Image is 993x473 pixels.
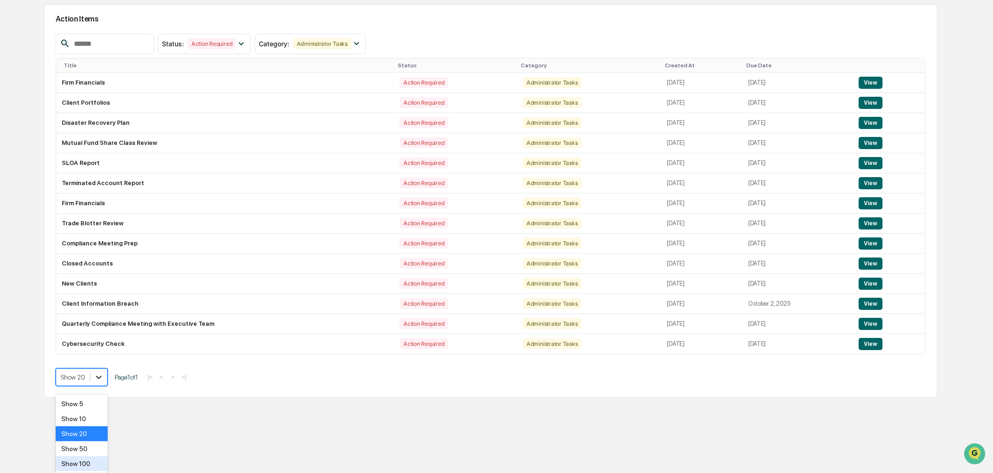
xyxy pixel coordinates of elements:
[523,318,581,329] div: Administrator Tasks
[859,237,883,250] button: View
[19,195,59,205] span: Data Lookup
[56,214,394,234] td: Trade Blotter Review
[9,51,28,70] img: Greenboard
[523,338,581,349] div: Administrator Tasks
[523,278,581,289] div: Administrator Tasks
[188,38,236,49] div: Action Required
[859,240,883,247] a: View
[521,62,657,69] div: Category
[32,141,118,148] div: We're available if you need us!
[56,274,394,294] td: New Clients
[743,234,853,254] td: [DATE]
[168,373,177,381] button: >
[859,280,883,287] a: View
[77,178,116,187] span: Attestations
[662,113,743,133] td: [DATE]
[523,178,581,188] div: Administrator Tasks
[145,373,156,381] button: |<
[400,278,448,289] div: Action Required
[859,338,883,350] button: View
[859,197,883,209] button: View
[859,117,883,129] button: View
[400,298,448,309] div: Action Required
[859,217,883,229] button: View
[66,218,113,225] a: Powered byPylon
[523,77,581,88] div: Administrator Tasks
[400,218,448,229] div: Action Required
[56,14,926,23] h2: Action Items
[662,254,743,274] td: [DATE]
[56,193,394,214] td: Firm Financials
[743,153,853,173] td: [DATE]
[859,139,883,146] a: View
[743,173,853,193] td: [DATE]
[56,396,108,411] div: Show 5
[56,93,394,113] td: Client Portfolios
[859,200,883,207] a: View
[400,137,448,148] div: Action Required
[743,314,853,334] td: [DATE]
[662,93,743,113] td: [DATE]
[743,334,853,354] td: [DATE]
[743,294,853,314] td: October 2, 2025
[662,234,743,254] td: [DATE]
[115,373,138,381] span: Page 1 of 1
[665,62,739,69] div: Created At
[523,258,581,269] div: Administrator Tasks
[56,254,394,274] td: Closed Accounts
[32,131,153,141] div: Start new chat
[523,158,581,168] div: Administrator Tasks
[56,441,108,456] div: Show 50
[743,113,853,133] td: [DATE]
[662,274,743,294] td: [DATE]
[859,119,883,126] a: View
[6,192,63,208] a: 🔎Data Lookup
[400,158,448,168] div: Action Required
[859,318,883,330] button: View
[56,334,394,354] td: Cybersecurity Check
[9,131,26,148] img: 1746055101610-c473b297-6a78-478c-a979-82029cc54cd1
[19,178,60,187] span: Preclearance
[662,153,743,173] td: [DATE]
[859,159,883,166] a: View
[93,218,113,225] span: Pylon
[859,179,883,186] a: View
[859,220,883,227] a: View
[9,196,17,204] div: 🔎
[662,294,743,314] td: [DATE]
[56,173,394,193] td: Terminated Account Report
[400,77,448,88] div: Action Required
[662,73,743,93] td: [DATE]
[159,134,170,145] button: Start new chat
[859,177,883,189] button: View
[56,456,108,471] div: Show 100
[523,117,581,128] div: Administrator Tasks
[859,300,883,307] a: View
[662,133,743,153] td: [DATE]
[523,198,581,208] div: Administrator Tasks
[859,260,883,267] a: View
[400,97,448,108] div: Action Required
[743,193,853,214] td: [DATE]
[859,320,883,327] a: View
[9,179,17,186] div: 🖐️
[859,99,883,106] a: View
[662,314,743,334] td: [DATE]
[56,73,394,93] td: Firm Financials
[743,133,853,153] td: [DATE]
[859,278,883,290] button: View
[662,334,743,354] td: [DATE]
[56,426,108,441] div: Show 20
[6,174,64,191] a: 🖐️Preclearance
[56,314,394,334] td: Quarterly Compliance Meeting with Executive Team
[523,97,581,108] div: Administrator Tasks
[64,62,390,69] div: Title
[859,340,883,347] a: View
[859,79,883,86] a: View
[743,254,853,274] td: [DATE]
[162,40,184,48] span: Status :
[963,442,988,467] iframe: Open customer support
[743,93,853,113] td: [DATE]
[400,238,448,249] div: Action Required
